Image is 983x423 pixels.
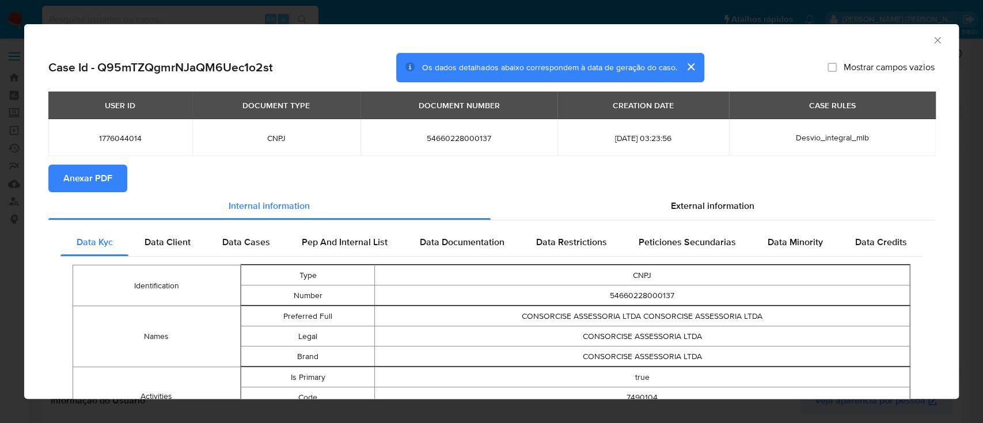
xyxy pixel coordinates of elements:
td: true [375,367,910,387]
td: Code [241,387,374,407]
span: Internal information [229,199,310,212]
button: cerrar [677,53,704,81]
td: Identification [73,265,241,306]
td: Brand [241,346,374,367]
span: Os dados detalhados abaixo correspondem à data de geração do caso. [422,62,677,73]
div: USER ID [98,96,142,115]
span: Data Restrictions [536,235,607,249]
span: 54660228000137 [374,133,544,143]
td: Type [241,265,374,285]
div: Detailed internal info [60,228,923,256]
h2: Case Id - Q95mTZQgmrNJaQM6Uec1o2st [48,60,273,75]
td: CONSORCISE ASSESSORIA LTDA CONSORCISE ASSESSORIA LTDA [375,306,910,326]
span: Data Minority [768,235,823,249]
td: 54660228000137 [375,285,910,306]
td: Is Primary [241,367,374,387]
span: Data Cases [222,235,270,249]
span: Data Kyc [77,235,113,249]
div: CREATION DATE [606,96,681,115]
span: CNPJ [206,133,347,143]
div: CASE RULES [802,96,863,115]
span: Data Documentation [419,235,504,249]
div: DOCUMENT NUMBER [411,96,506,115]
td: 7490104 [375,387,910,407]
button: Fechar a janela [932,35,942,45]
span: Mostrar campos vazios [844,62,935,73]
span: Desvio_integral_mlb [796,132,869,143]
button: Anexar PDF [48,165,127,192]
input: Mostrar campos vazios [828,63,837,72]
span: External information [671,199,754,212]
div: closure-recommendation-modal [24,24,959,399]
td: CONSORCISE ASSESSORIA LTDA [375,326,910,346]
span: 1776044014 [62,133,179,143]
td: Preferred Full [241,306,374,326]
span: Anexar PDF [63,166,112,191]
span: [DATE] 03:23:56 [571,133,716,143]
div: Detailed info [48,192,935,220]
td: CNPJ [375,265,910,285]
div: DOCUMENT TYPE [236,96,317,115]
span: Data Client [145,235,191,249]
span: Pep And Internal List [302,235,388,249]
span: Peticiones Secundarias [639,235,736,249]
td: CONSORCISE ASSESSORIA LTDA [375,346,910,367]
td: Number [241,285,374,306]
td: Names [73,306,241,367]
td: Legal [241,326,374,346]
span: Data Credits [855,235,906,249]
